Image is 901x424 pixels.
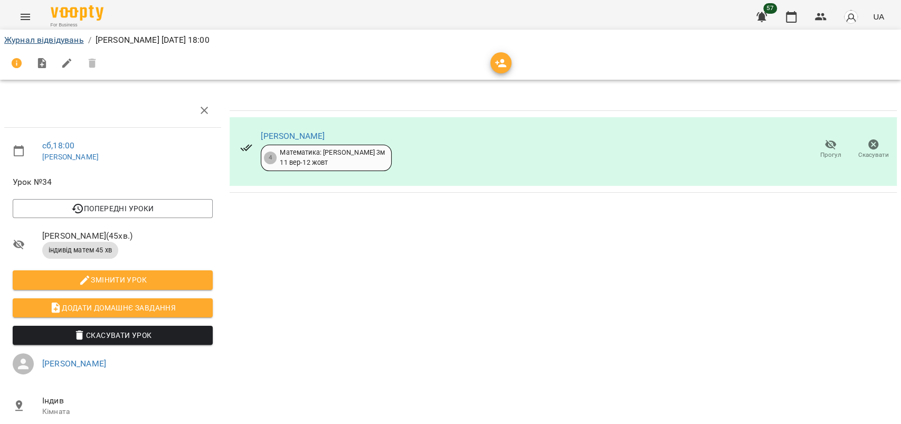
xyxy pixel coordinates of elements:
[13,270,213,289] button: Змінити урок
[13,176,213,189] span: Урок №34
[13,326,213,345] button: Скасувати Урок
[843,10,858,24] img: avatar_s.png
[42,153,99,161] a: [PERSON_NAME]
[809,135,852,164] button: Прогул
[21,202,204,215] span: Попередні уроки
[21,274,204,286] span: Змінити урок
[42,230,213,242] span: [PERSON_NAME] ( 45 хв. )
[21,329,204,342] span: Скасувати Урок
[869,7,888,26] button: UA
[21,301,204,314] span: Додати домашнє завдання
[42,140,74,150] a: сб , 18:00
[280,148,385,167] div: Математика: [PERSON_NAME] 3м 11 вер - 12 жовт
[264,152,277,164] div: 4
[763,3,777,14] span: 57
[820,150,841,159] span: Прогул
[51,5,103,21] img: Voopty Logo
[4,34,897,46] nav: breadcrumb
[13,4,38,30] button: Menu
[13,199,213,218] button: Попередні уроки
[858,150,889,159] span: Скасувати
[51,22,103,29] span: For Business
[88,34,91,46] li: /
[96,34,210,46] p: [PERSON_NAME] [DATE] 18:00
[42,394,213,407] span: Індив
[852,135,895,164] button: Скасувати
[13,298,213,317] button: Додати домашнє завдання
[42,407,213,417] p: Кімната
[873,11,884,22] span: UA
[42,359,106,369] a: [PERSON_NAME]
[4,35,84,45] a: Журнал відвідувань
[42,246,118,255] span: індивід матем 45 хв
[261,131,325,141] a: [PERSON_NAME]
